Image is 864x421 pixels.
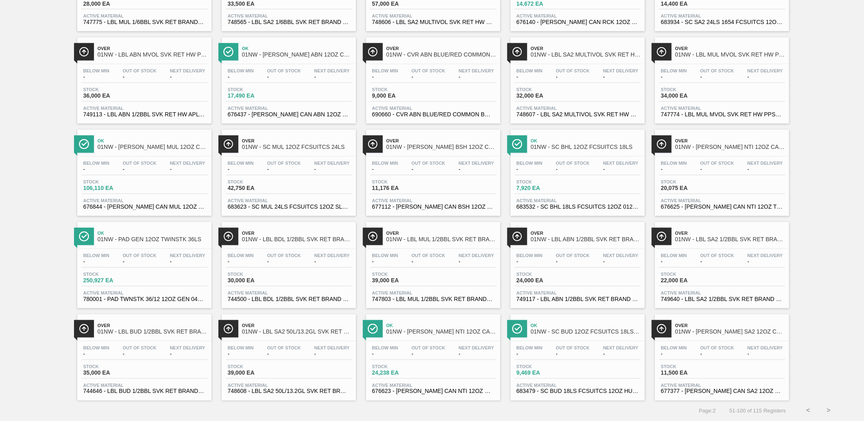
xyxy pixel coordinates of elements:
[661,204,783,210] span: 676625 - CARR CAN NTI 12OZ TWNSTK 30/12 CAN 0123
[228,383,350,388] span: Active Material
[372,185,429,191] span: 11,176 EA
[517,111,639,118] span: 748607 - LBL SA2 MULTIVOL SVK RET HW PPS 0421 #4
[83,259,109,265] span: -
[83,272,140,277] span: Stock
[372,296,494,302] span: 747803 - LBL MUL 1/2BBL SVK RET BRAND PPS 0220 #4
[228,370,285,376] span: 39,000 EA
[228,204,350,210] span: 683623 - SC MUL 24LS FCSUITCS 12OZ SLEEK AQUEOUS
[267,161,301,166] span: Out Of Stock
[216,308,360,401] a: ÍconeOver01NW - LBL SA2 50L/13.2GL SVK RET BRAND PPS #4Below Min-Out Of Stock-Next Delivery-Stock...
[83,198,205,203] span: Active Material
[83,277,140,284] span: 250,927 EA
[123,259,157,265] span: -
[83,345,109,350] span: Below Min
[83,161,109,166] span: Below Min
[267,351,301,357] span: -
[386,52,496,58] span: 01NW - CVR ABN BLUE/RED COMMON BBL VALVE COVER
[517,198,639,203] span: Active Material
[372,290,494,295] span: Active Material
[228,345,254,350] span: Below Min
[267,166,301,172] span: -
[661,290,783,295] span: Active Material
[98,46,207,51] span: Over
[517,185,574,191] span: 7,920 EA
[661,13,783,18] span: Active Material
[661,198,783,203] span: Active Material
[228,161,254,166] span: Below Min
[661,345,687,350] span: Below Min
[512,139,522,149] img: Ícone
[123,351,157,357] span: -
[360,308,504,401] a: ÍconeOk01NW - [PERSON_NAME] NTI 12OZ CAN 15/12 CAN PKBelow Min-Out Of Stock-Next Delivery-Stock24...
[661,74,687,80] span: -
[98,144,207,150] span: 01NW - CARR MUL 12OZ CAN CAN PK 12/12 SLEEK AQUEOUS COATING
[661,93,718,99] span: 34,000 EA
[649,124,793,216] a: ÍconeOver01NW - [PERSON_NAME] NTI 12OZ CAN TWNSTK 30/12 CANBelow Min-Out Of Stock-Next Delivery-S...
[556,253,590,258] span: Out Of Stock
[700,161,734,166] span: Out Of Stock
[661,364,718,369] span: Stock
[170,74,205,80] span: -
[459,253,494,258] span: Next Delivery
[372,388,494,395] span: 676623 - CARR CAN NTI 12OZ CAN PK 15/12 CAN 0123
[228,19,350,25] span: 748565 - LBL SA2 1/6BBL SVK RET BRAND PPS 0321 #3
[517,345,543,350] span: Below Min
[517,166,543,172] span: -
[459,74,494,80] span: -
[675,138,785,143] span: Over
[228,87,285,92] span: Stock
[368,231,378,242] img: Ícone
[675,144,785,150] span: 01NW - CARR NTI 12OZ CAN TWNSTK 30/12 CAN
[83,383,205,388] span: Active Material
[83,351,109,357] span: -
[748,351,783,357] span: -
[242,144,352,150] span: 01NW - SC MUL 12OZ FCSUITCS 24LS
[170,68,205,73] span: Next Delivery
[372,111,494,118] span: 690660 - CVR ABN BLUE/RED COMMON BBL VALVE COVER
[603,259,639,265] span: -
[661,106,783,111] span: Active Material
[556,351,590,357] span: -
[459,345,494,350] span: Next Delivery
[123,74,157,80] span: -
[649,308,793,401] a: ÍconeOver01NW - [PERSON_NAME] SA2 12OZ CAN CAN PK 15/12 SLEEKBelow Min-Out Of Stock-Next Delivery...
[223,47,233,57] img: Ícone
[556,74,590,80] span: -
[412,351,445,357] span: -
[79,139,89,149] img: Ícone
[314,74,350,80] span: -
[228,185,285,191] span: 42,750 EA
[700,68,734,73] span: Out Of Stock
[459,259,494,265] span: -
[223,139,233,149] img: Ícone
[386,46,496,51] span: Over
[412,259,445,265] span: -
[517,259,543,265] span: -
[531,236,641,242] span: 01NW - LBL ABN 1/2BBL SVK RET BRAND PPS #4
[372,277,429,284] span: 39,000 EA
[700,166,734,172] span: -
[267,253,301,258] span: Out Of Stock
[661,68,687,73] span: Below Min
[223,324,233,334] img: Ícone
[412,166,445,172] span: -
[170,253,205,258] span: Next Delivery
[386,138,496,143] span: Over
[748,345,783,350] span: Next Delivery
[661,111,783,118] span: 747774 - LBL MUL MVOL SVK RET HW PPS 0220 #4 4.2%
[531,52,641,58] span: 01NW - LBL SA2 MULTIVOL SVK RET HW PPS #4
[556,345,590,350] span: Out Of Stock
[517,87,574,92] span: Stock
[517,1,574,7] span: 14,672 EA
[372,253,398,258] span: Below Min
[83,364,140,369] span: Stock
[386,323,496,328] span: Ok
[531,46,641,51] span: Over
[603,74,639,80] span: -
[512,324,522,334] img: Ícone
[372,272,429,277] span: Stock
[517,296,639,302] span: 749117 - LBL ABN 1/2BBL SVK RET BRAND PPS 0822 #4
[314,253,350,258] span: Next Delivery
[368,324,378,334] img: Ícone
[228,253,254,258] span: Below Min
